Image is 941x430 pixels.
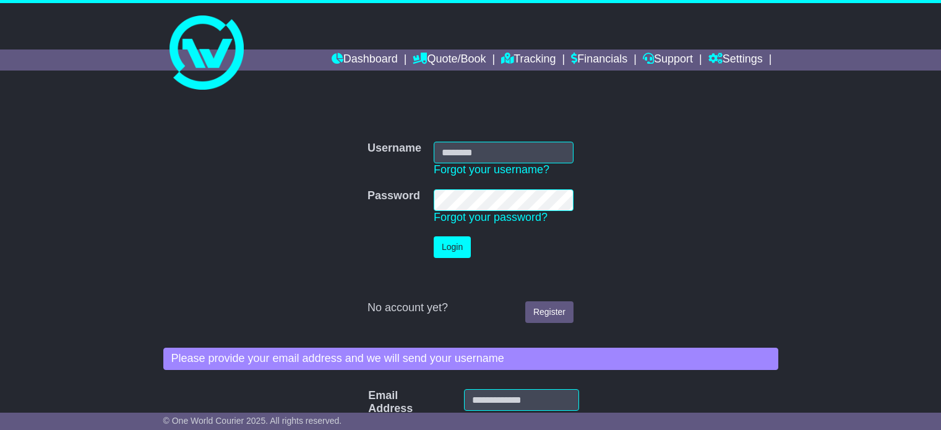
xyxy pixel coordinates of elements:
[434,211,548,223] a: Forgot your password?
[434,236,471,258] button: Login
[362,389,384,416] label: Email Address
[434,163,549,176] a: Forgot your username?
[367,142,421,155] label: Username
[367,189,420,203] label: Password
[643,49,693,71] a: Support
[163,348,778,370] div: Please provide your email address and we will send your username
[708,49,763,71] a: Settings
[367,301,574,315] div: No account yet?
[501,49,556,71] a: Tracking
[571,49,627,71] a: Financials
[332,49,398,71] a: Dashboard
[163,416,342,426] span: © One World Courier 2025. All rights reserved.
[525,301,574,323] a: Register
[413,49,486,71] a: Quote/Book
